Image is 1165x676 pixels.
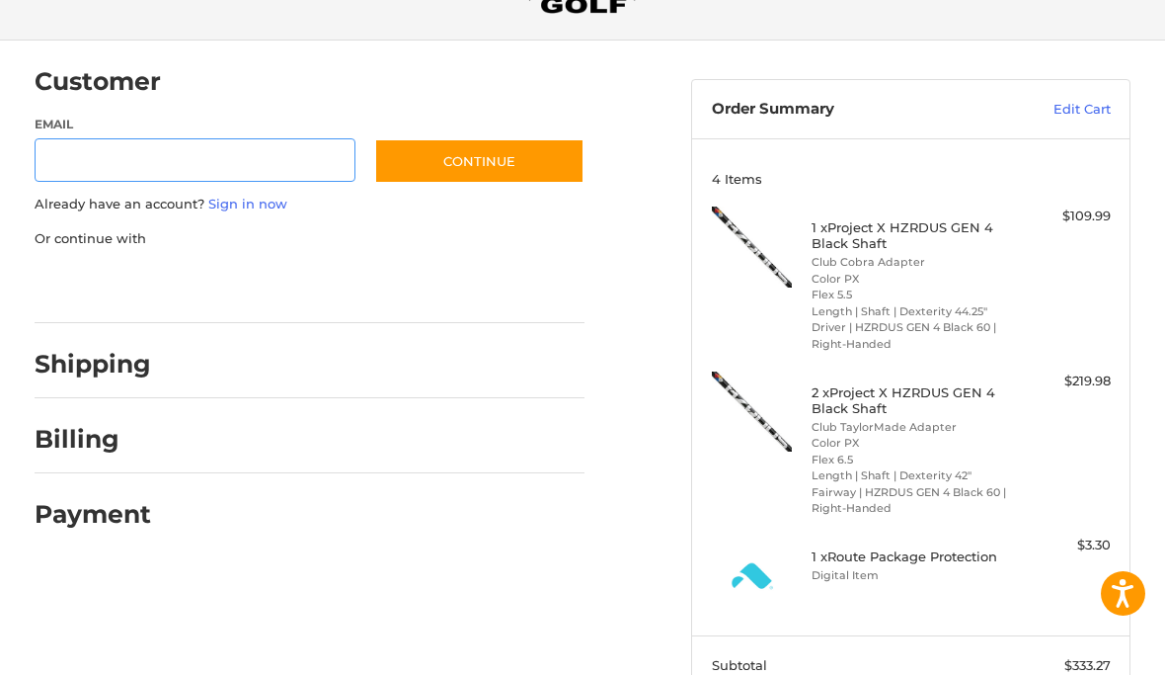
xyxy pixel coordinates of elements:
a: Edit Cart [983,101,1111,121]
iframe: PayPal-paypal [28,269,176,304]
button: Continue [374,139,584,185]
a: Sign in now [208,197,287,212]
h3: 4 Items [712,172,1111,188]
p: Already have an account? [35,196,585,215]
h4: 1 x Route Package Protection [812,549,1006,565]
li: Length | Shaft | Dexterity 42" Fairway | HZRDUS GEN 4 Black 60 | Right-Handed [812,468,1006,518]
li: Length | Shaft | Dexterity 44.25" Driver | HZRDUS GEN 4 Black 60 | Right-Handed [812,304,1006,354]
span: $333.27 [1064,658,1111,674]
h2: Shipping [35,350,151,380]
p: Or continue with [35,230,585,250]
li: Club Cobra Adapter [812,255,1006,272]
li: Club TaylorMade Adapter [812,420,1006,437]
h2: Billing [35,425,150,456]
div: $3.30 [1011,537,1111,556]
div: $109.99 [1011,208,1111,227]
div: $219.98 [1011,373,1111,392]
label: Email [35,117,355,134]
li: Color PX [812,272,1006,289]
h2: Customer [35,67,161,98]
h4: 1 x Project X HZRDUS GEN 4 Black Shaft [812,220,1006,253]
h2: Payment [35,500,151,531]
h4: 2 x Project X HZRDUS GEN 4 Black Shaft [812,385,1006,418]
li: Digital Item [812,568,1006,585]
h3: Order Summary [712,101,984,121]
li: Flex 6.5 [812,453,1006,469]
span: Subtotal [712,658,767,674]
iframe: PayPal-paylater [195,269,344,304]
li: Flex 5.5 [812,288,1006,304]
li: Color PX [812,436,1006,453]
iframe: PayPal-venmo [362,269,510,304]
